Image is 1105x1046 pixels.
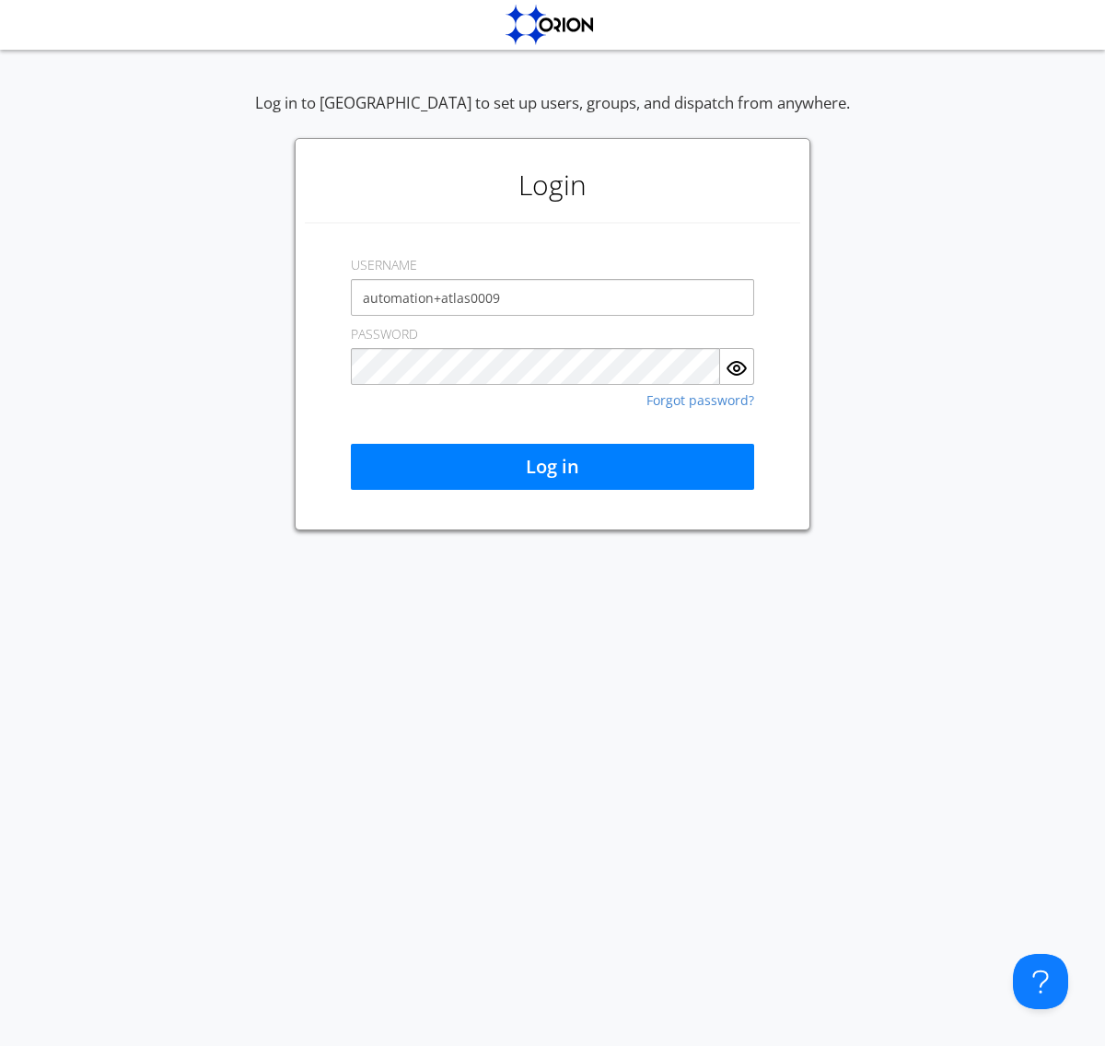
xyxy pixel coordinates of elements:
[646,394,754,407] a: Forgot password?
[305,148,800,222] h1: Login
[351,325,418,343] label: PASSWORD
[726,357,748,379] img: eye.svg
[351,444,754,490] button: Log in
[255,92,850,138] div: Log in to [GEOGRAPHIC_DATA] to set up users, groups, and dispatch from anywhere.
[1013,954,1068,1009] iframe: Toggle Customer Support
[351,256,417,274] label: USERNAME
[351,348,720,385] input: Password
[720,348,754,385] button: Show Password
